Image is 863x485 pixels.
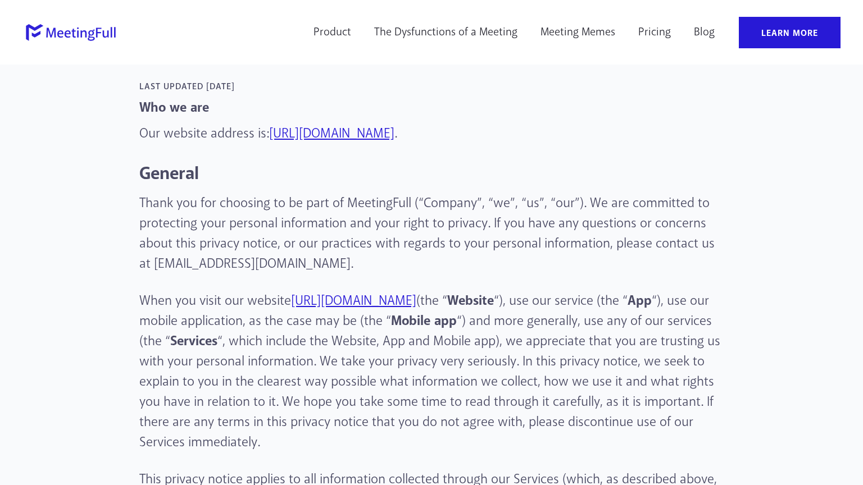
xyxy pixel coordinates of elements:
[367,17,525,48] a: The Dysfunctions of a Meeting
[391,312,457,330] strong: Mobile app
[170,332,217,350] strong: Services
[533,17,623,48] a: Meeting Memes
[139,81,724,92] h6: Last updated [DATE]
[139,193,724,274] p: Thank you for choosing to be part of MeetingFull (“Company”, “we”, “us”, “our”). We are committed...
[139,291,724,452] p: When you visit our website (the “ “), use our service (the “ “), use our mobile application, as t...
[139,161,724,187] h3: General
[306,17,358,48] a: Product
[139,98,724,118] h2: Who we are
[739,17,841,48] a: Learn More
[139,123,724,144] p: Our website address is: .
[291,292,416,310] a: [URL][DOMAIN_NAME]
[447,292,494,310] strong: Website
[269,125,394,143] a: [URL][DOMAIN_NAME]
[628,292,652,310] strong: App
[631,17,678,48] a: Pricing
[687,17,722,48] a: Blog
